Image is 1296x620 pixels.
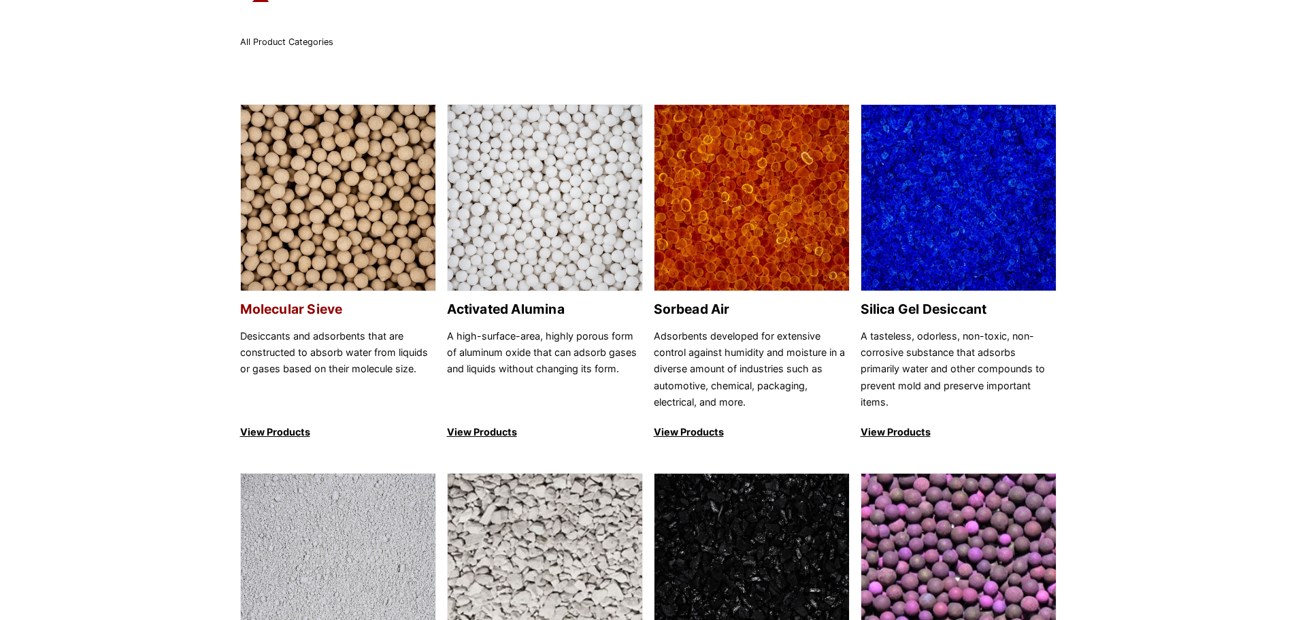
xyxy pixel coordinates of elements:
h2: Silica Gel Desiccant [861,301,1057,317]
p: Adsorbents developed for extensive control against humidity and moisture in a diverse amount of i... [654,328,850,411]
img: Molecular Sieve [241,105,435,292]
p: View Products [654,424,850,440]
p: A tasteless, odorless, non-toxic, non-corrosive substance that adsorbs primarily water and other ... [861,328,1057,411]
p: View Products [861,424,1057,440]
a: Activated Alumina Activated Alumina A high-surface-area, highly porous form of aluminum oxide tha... [447,104,643,441]
img: Sorbead Air [654,105,849,292]
a: Sorbead Air Sorbead Air Adsorbents developed for extensive control against humidity and moisture ... [654,104,850,441]
span: All Product Categories [240,37,333,47]
img: Silica Gel Desiccant [861,105,1056,292]
h2: Sorbead Air [654,301,850,317]
h2: Activated Alumina [447,301,643,317]
a: Silica Gel Desiccant Silica Gel Desiccant A tasteless, odorless, non-toxic, non-corrosive substan... [861,104,1057,441]
p: A high-surface-area, highly porous form of aluminum oxide that can adsorb gases and liquids witho... [447,328,643,411]
img: Activated Alumina [448,105,642,292]
p: View Products [240,424,436,440]
h2: Molecular Sieve [240,301,436,317]
p: View Products [447,424,643,440]
p: Desiccants and adsorbents that are constructed to absorb water from liquids or gases based on the... [240,328,436,411]
a: Molecular Sieve Molecular Sieve Desiccants and adsorbents that are constructed to absorb water fr... [240,104,436,441]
